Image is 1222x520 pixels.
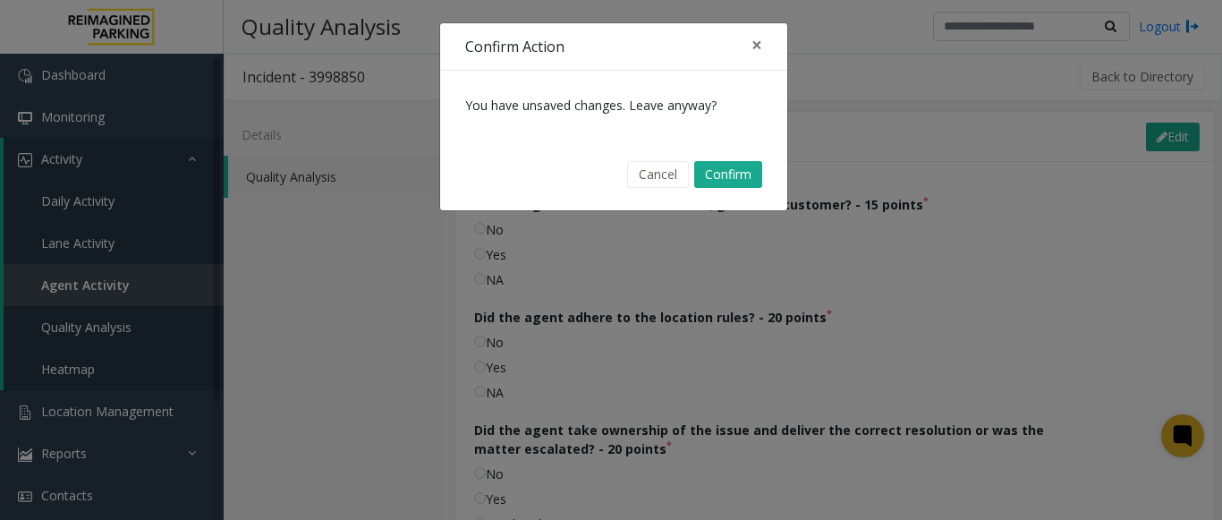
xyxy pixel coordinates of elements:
[751,32,762,57] span: ×
[465,36,564,57] h4: Confirm Action
[627,161,689,188] button: Cancel
[694,161,762,188] button: Confirm
[739,23,775,67] button: Close
[440,71,787,140] div: You have unsaved changes. Leave anyway?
